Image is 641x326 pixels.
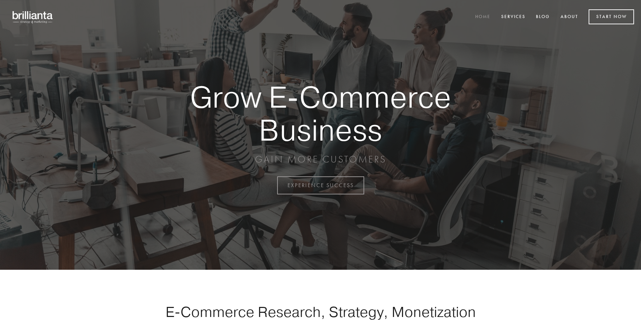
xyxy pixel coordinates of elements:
a: About [556,11,583,23]
a: Start Now [589,9,634,24]
a: Blog [531,11,554,23]
h1: E-Commerce Research, Strategy, Monetization [144,303,497,320]
a: Services [497,11,530,23]
p: GAIN MORE CUSTOMERS [166,153,475,166]
a: EXPERIENCE SUCCESS [277,176,364,194]
img: brillianta - research, strategy, marketing [7,7,59,27]
a: Home [471,11,495,23]
strong: Grow E-Commerce Business [166,81,475,146]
